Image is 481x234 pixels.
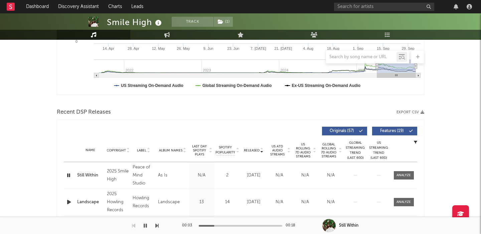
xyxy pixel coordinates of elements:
[320,199,342,206] div: N/A
[339,223,358,229] div: Still Within
[402,46,415,50] text: 29. Sep
[377,46,389,50] text: 15. Sep
[294,172,316,179] div: N/A
[213,17,233,27] span: ( 1 )
[369,140,389,160] div: US Streaming Trend (Last 60D)
[133,194,155,210] div: Howling Records
[353,46,363,50] text: 1. Sep
[77,199,104,206] a: Landscape
[243,199,265,206] div: [DATE]
[396,110,424,114] button: Export CSV
[243,172,265,179] div: [DATE]
[216,199,239,206] div: 14
[326,129,357,133] span: Originals ( 57 )
[158,198,180,206] div: Landscape
[133,163,155,188] div: Peace of Mind Studio
[103,46,114,50] text: 14. Apr
[172,17,213,27] button: Track
[191,199,212,206] div: 13
[227,46,239,50] text: 23. Jun
[286,222,299,230] div: 00:18
[294,199,316,206] div: N/A
[107,148,126,152] span: Copyright
[214,17,233,27] button: (1)
[158,171,167,180] div: As Is
[75,39,77,43] text: 0
[191,172,212,179] div: N/A
[327,46,339,50] text: 18. Aug
[372,127,417,135] button: Features(19)
[128,46,139,50] text: 28. Apr
[215,145,235,155] span: Spotify Popularity
[202,83,272,88] text: Global Streaming On-Demand Audio
[251,46,266,50] text: 7. [DATE]
[121,83,183,88] text: US Streaming On-Demand Audio
[77,148,104,153] div: Name
[244,148,260,152] span: Released
[77,172,104,179] a: Still Within
[320,142,338,158] span: Global Rolling 7D Audio Streams
[107,17,163,28] div: Smile High
[334,3,434,11] input: Search for artists
[107,167,129,184] div: 2025 Smile High
[326,54,396,60] input: Search by song name or URL
[268,172,291,179] div: N/A
[182,222,195,230] div: 00:03
[376,129,407,133] span: Features ( 19 )
[107,190,129,214] div: 2025 Howling Records
[294,142,312,158] span: US Rolling 7D Audio Streams
[137,148,146,152] span: Label
[322,127,367,135] button: Originals(57)
[177,46,190,50] text: 26. May
[152,46,165,50] text: 12. May
[268,144,287,156] span: US ATD Audio Streams
[292,83,361,88] text: Ex-US Streaming On-Demand Audio
[216,172,239,179] div: 2
[345,140,365,160] div: Global Streaming Trend (Last 60D)
[191,144,208,156] span: Last Day Spotify Plays
[159,148,182,152] span: Album Names
[320,172,342,179] div: N/A
[303,46,313,50] text: 4. Aug
[274,46,292,50] text: 21. [DATE]
[57,108,111,116] span: Recent DSP Releases
[203,46,213,50] text: 9. Jun
[268,199,291,206] div: N/A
